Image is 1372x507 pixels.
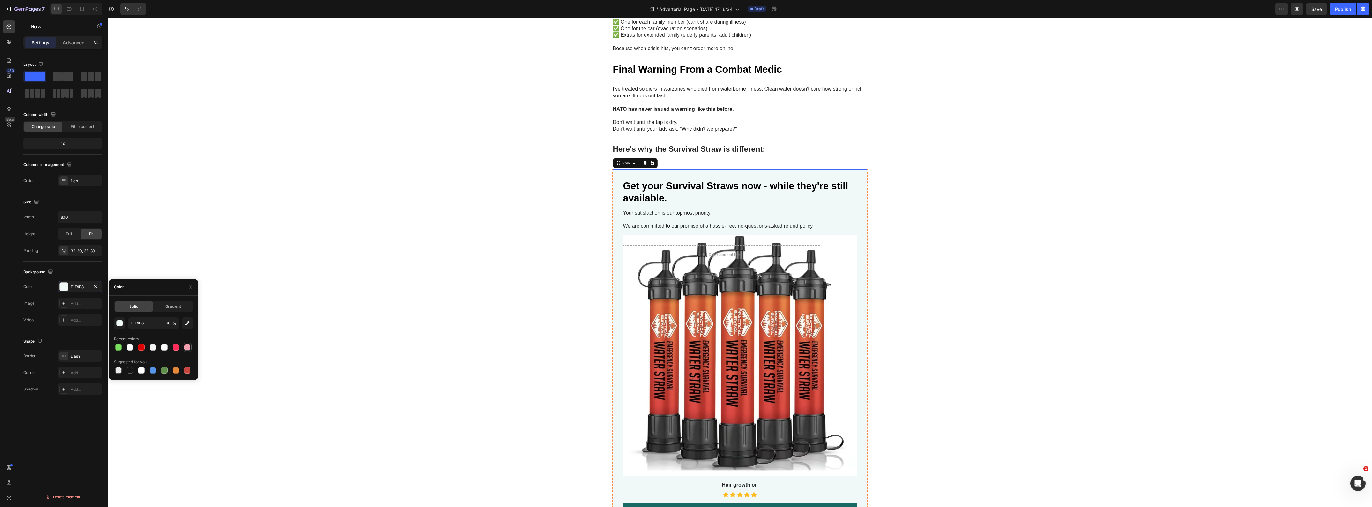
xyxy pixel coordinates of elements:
[23,248,38,253] div: Padding
[23,300,34,306] div: Image
[505,127,658,135] strong: Here's why the Survival Straw is different:
[71,317,101,323] div: Add...
[505,88,626,94] strong: NATO has never issued a warning like this before.
[1363,466,1368,471] span: 1
[23,268,54,276] div: Background
[71,284,89,290] div: F1F9F8
[23,198,40,207] div: Size
[114,336,139,342] div: Recent colors
[23,284,33,290] div: Color
[128,317,161,329] input: Eg: FFFFFF
[23,492,102,502] button: Delete element
[71,301,101,306] div: Add...
[71,387,101,392] div: Add...
[89,231,93,237] span: Fit
[23,353,36,359] div: Border
[23,386,38,392] div: Shadow
[656,6,658,12] span: /
[23,214,34,220] div: Width
[23,161,73,169] div: Columns management
[513,142,524,148] div: Row
[58,211,102,223] input: Auto
[754,6,764,12] span: Draft
[659,6,733,12] span: Advertorial Page - [DATE] 17:16:34
[6,68,15,73] div: 450
[23,317,34,323] div: Video
[23,370,36,375] div: Corner
[515,463,750,471] h3: Hair growth oil
[120,3,146,15] div: Undo/Redo
[3,3,48,15] button: 7
[71,370,101,376] div: Add...
[23,60,45,69] div: Layout
[605,488,659,495] p: Check Availability
[23,110,57,119] div: Column width
[108,18,1372,507] iframe: Design area
[114,359,147,365] div: Suggested for you
[32,124,55,130] span: Change ratio
[1311,6,1322,12] span: Save
[31,23,85,30] p: Row
[165,304,181,309] span: Gradient
[114,284,124,290] div: Color
[23,178,34,184] div: Order
[601,234,635,239] div: Drop element here
[1335,6,1351,12] div: Publish
[71,124,94,130] span: Fit to content
[505,46,675,57] strong: Final Warning From a Combat Medic
[71,353,101,359] div: Dash
[1330,3,1356,15] button: Publish
[66,231,72,237] span: Full
[129,304,138,309] span: Solid
[515,485,750,499] a: Check Availability
[515,217,750,458] div: Background Image
[516,163,741,185] strong: Get your Survival Straws now - while they're still available.
[42,5,45,13] p: 7
[505,68,759,81] p: I've treated soldiers in warzones who died from waterborne illness. Clean water doesn't care how ...
[1306,3,1327,15] button: Save
[23,337,44,346] div: Shape
[5,117,15,122] div: Beta
[516,205,749,212] p: We are committed to our promise of a hassle-free, no-questions-asked refund policy.
[505,101,759,115] p: Don't wait until the tap is dry. Don't wait until your kids ask, "Why didn't we prepare?"
[71,178,101,184] div: 1 col
[45,493,80,501] div: Delete element
[173,321,176,326] span: %
[23,231,35,237] div: Height
[32,39,49,46] p: Settings
[516,192,749,199] p: Your satisfaction is our topmost priority.
[505,27,759,34] p: Because when crisis hits, you can't order more online.
[25,139,101,148] div: 12
[1350,476,1366,491] iframe: Intercom live chat
[71,248,101,254] div: 32, 30, 32, 30
[63,39,85,46] p: Advanced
